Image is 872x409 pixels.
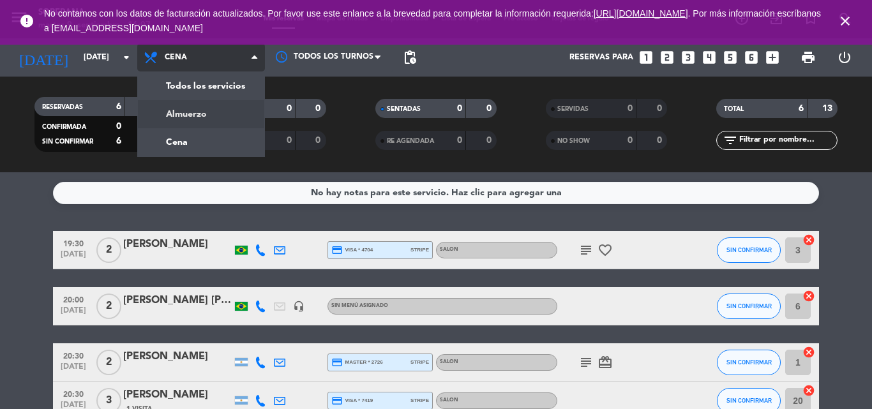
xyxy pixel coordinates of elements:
span: Reservas para [569,53,633,62]
span: SIN CONFIRMAR [726,302,772,309]
button: SIN CONFIRMAR [717,237,781,263]
i: add_box [764,49,781,66]
strong: 0 [315,104,323,113]
a: Almuerzo [138,100,264,128]
strong: 0 [287,104,292,113]
strong: 6 [116,102,121,111]
strong: 6 [799,104,804,113]
button: SIN CONFIRMAR [717,294,781,319]
i: looks_3 [680,49,696,66]
strong: 0 [486,136,494,145]
span: RE AGENDADA [387,138,434,144]
span: CONFIRMADA [42,124,86,130]
span: Cena [165,53,187,62]
i: subject [578,355,594,370]
i: credit_card [331,395,343,406]
span: pending_actions [402,50,417,65]
a: Todos los servicios [138,72,264,100]
strong: 0 [628,104,633,113]
span: 20:30 [57,348,89,362]
span: SALON [440,359,458,364]
i: power_settings_new [837,50,852,65]
i: cancel [802,290,815,302]
span: stripe [410,396,429,405]
div: [PERSON_NAME] [123,387,232,403]
div: [PERSON_NAME] [123,348,232,365]
i: arrow_drop_down [119,50,134,65]
strong: 0 [486,104,494,113]
strong: 6 [116,137,121,145]
span: print [801,50,816,65]
strong: 0 [315,136,323,145]
strong: 0 [657,136,665,145]
span: 20:30 [57,386,89,401]
div: LOG OUT [826,38,862,77]
span: [DATE] [57,362,89,377]
i: error [19,13,34,29]
i: subject [578,242,594,258]
span: 19:30 [57,235,89,250]
span: TOTAL [724,106,744,112]
i: [DATE] [10,43,77,71]
strong: 0 [657,104,665,113]
span: master * 2726 [331,357,383,368]
span: SIN CONFIRMAR [42,138,93,145]
i: cancel [802,346,815,359]
button: SIN CONFIRMAR [717,350,781,375]
span: visa * 4704 [331,244,373,256]
i: looks_4 [701,49,718,66]
a: Cena [138,128,264,156]
strong: 0 [116,122,121,131]
i: looks_6 [743,49,760,66]
a: [URL][DOMAIN_NAME] [594,8,688,19]
i: looks_one [638,49,654,66]
span: 2 [96,350,121,375]
span: SIN CONFIRMAR [726,397,772,404]
span: stripe [410,358,429,366]
span: [DATE] [57,306,89,321]
i: favorite_border [598,242,613,258]
strong: 0 [457,136,462,145]
span: Sin menú asignado [331,303,388,308]
i: looks_two [659,49,675,66]
span: 2 [96,294,121,319]
span: [DATE] [57,250,89,265]
span: SIN CONFIRMAR [726,246,772,253]
i: card_giftcard [598,355,613,370]
i: looks_5 [722,49,739,66]
strong: 13 [822,104,835,113]
span: RESERVADAS [42,104,83,110]
span: 20:00 [57,292,89,306]
strong: 0 [287,136,292,145]
strong: 0 [457,104,462,113]
i: credit_card [331,244,343,256]
span: SALON [440,398,458,403]
input: Filtrar por nombre... [738,133,837,147]
span: SENTADAS [387,106,421,112]
div: [PERSON_NAME] [PERSON_NAME] [123,292,232,309]
i: filter_list [723,133,738,148]
a: . Por más información escríbanos a [EMAIL_ADDRESS][DOMAIN_NAME] [44,8,821,33]
span: NO SHOW [557,138,590,144]
span: No contamos con los datos de facturación actualizados. Por favor use este enlance a la brevedad p... [44,8,821,33]
i: cancel [802,234,815,246]
span: 2 [96,237,121,263]
i: cancel [802,384,815,397]
i: close [838,13,853,29]
span: visa * 7419 [331,395,373,406]
div: No hay notas para este servicio. Haz clic para agregar una [311,186,562,200]
i: headset_mic [293,301,304,312]
span: stripe [410,246,429,254]
div: [PERSON_NAME] [123,236,232,253]
i: credit_card [331,357,343,368]
span: SIN CONFIRMAR [726,359,772,366]
span: SALON [440,247,458,252]
span: SERVIDAS [557,106,589,112]
strong: 0 [628,136,633,145]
